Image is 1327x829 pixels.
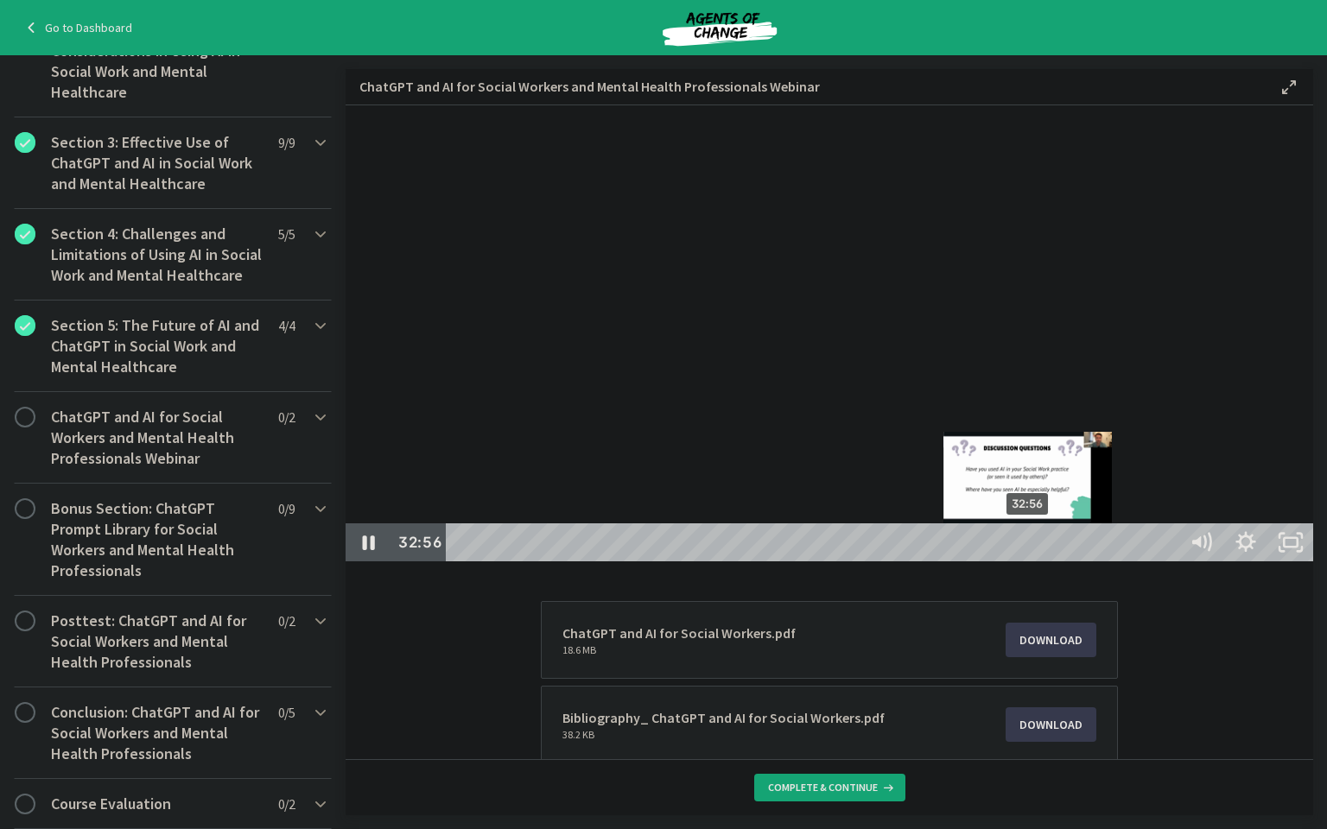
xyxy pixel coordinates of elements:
h2: Course Evaluation [51,794,262,814]
span: 5 / 5 [278,224,295,244]
i: Completed [15,132,35,153]
span: 0 / 5 [278,702,295,723]
button: Unfullscreen [923,418,968,456]
h2: Posttest: ChatGPT and AI for Social Workers and Mental Health Professionals [51,611,262,673]
span: Complete & continue [768,781,878,794]
h2: Section 3: Effective Use of ChatGPT and AI in Social Work and Mental Healthcare [51,132,262,194]
span: Download [1019,630,1083,650]
h2: Conclusion: ChatGPT and AI for Social Workers and Mental Health Professionals [51,702,262,764]
a: Go to Dashboard [21,17,132,38]
h2: Section 5: The Future of AI and ChatGPT in Social Work and Mental Healthcare [51,315,262,377]
img: Agents of Change Social Work Test Prep [616,7,823,48]
span: 18.6 MB [562,643,796,657]
span: 4 / 4 [278,315,295,336]
h2: Section 4: Challenges and Limitations of Using AI in Social Work and Mental Healthcare [51,224,262,286]
button: Mute [833,418,878,456]
span: 38.2 KB [562,728,885,742]
button: Complete & continue [754,774,905,801]
i: Completed [15,315,35,336]
span: ChatGPT and AI for Social Workers.pdf [562,623,796,643]
h2: ChatGPT and AI for Social Workers and Mental Health Professionals Webinar [51,407,262,469]
span: 0 / 2 [278,407,295,427]
h3: ChatGPT and AI for Social Workers and Mental Health Professionals Webinar [359,76,1251,97]
span: Download [1019,714,1083,735]
a: Download [1006,707,1096,742]
h2: Bonus Section: ChatGPT Prompt Library for Social Workers and Mental Health Professionals [51,498,262,581]
h2: Section 2: Ethical Considerations in Using AI in Social Work and Mental Healthcare [51,20,262,103]
button: Show settings menu [878,418,923,456]
iframe: Video Lesson [346,105,1313,561]
span: 0 / 2 [278,611,295,631]
a: Download [1006,623,1096,657]
span: Bibliography_ ChatGPT and AI for Social Workers.pdf [562,707,885,728]
span: 0 / 9 [278,498,295,519]
span: 0 / 2 [278,794,295,814]
i: Completed [15,224,35,244]
span: 9 / 9 [278,132,295,153]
